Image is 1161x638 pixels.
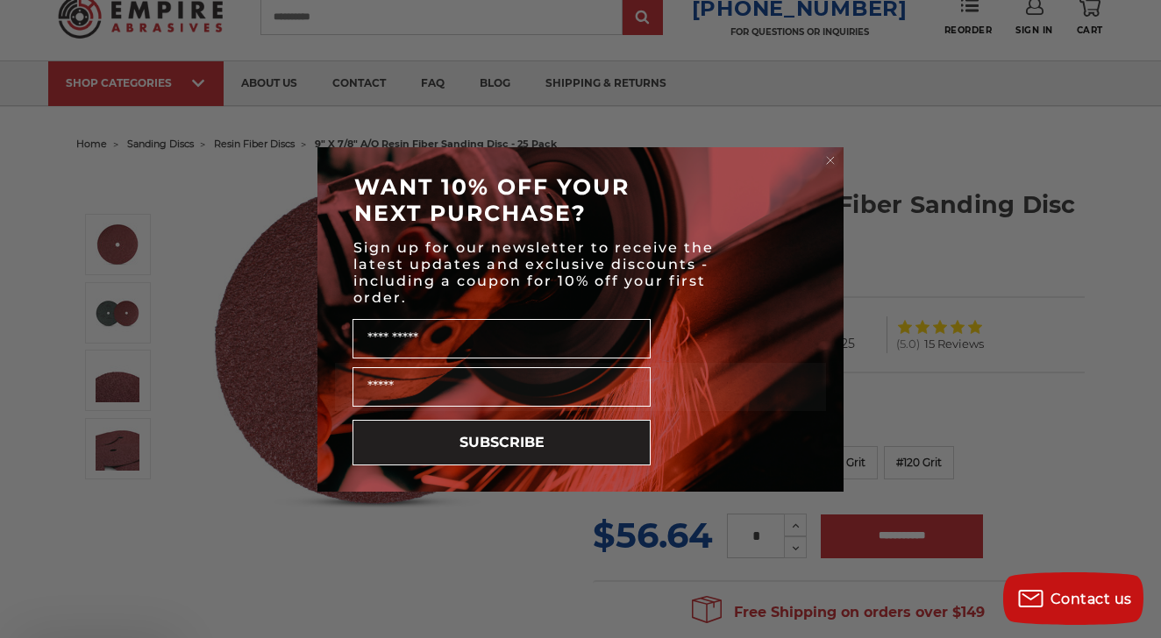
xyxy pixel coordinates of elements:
span: WANT 10% OFF YOUR NEXT PURCHASE? [354,174,630,226]
button: SUBSCRIBE [353,420,651,465]
span: Contact us [1051,591,1132,607]
button: Close dialog [822,152,839,169]
span: Sign up for our newsletter to receive the latest updates and exclusive discounts - including a co... [353,239,714,306]
button: Contact us [1003,572,1143,625]
input: Email [353,367,651,407]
